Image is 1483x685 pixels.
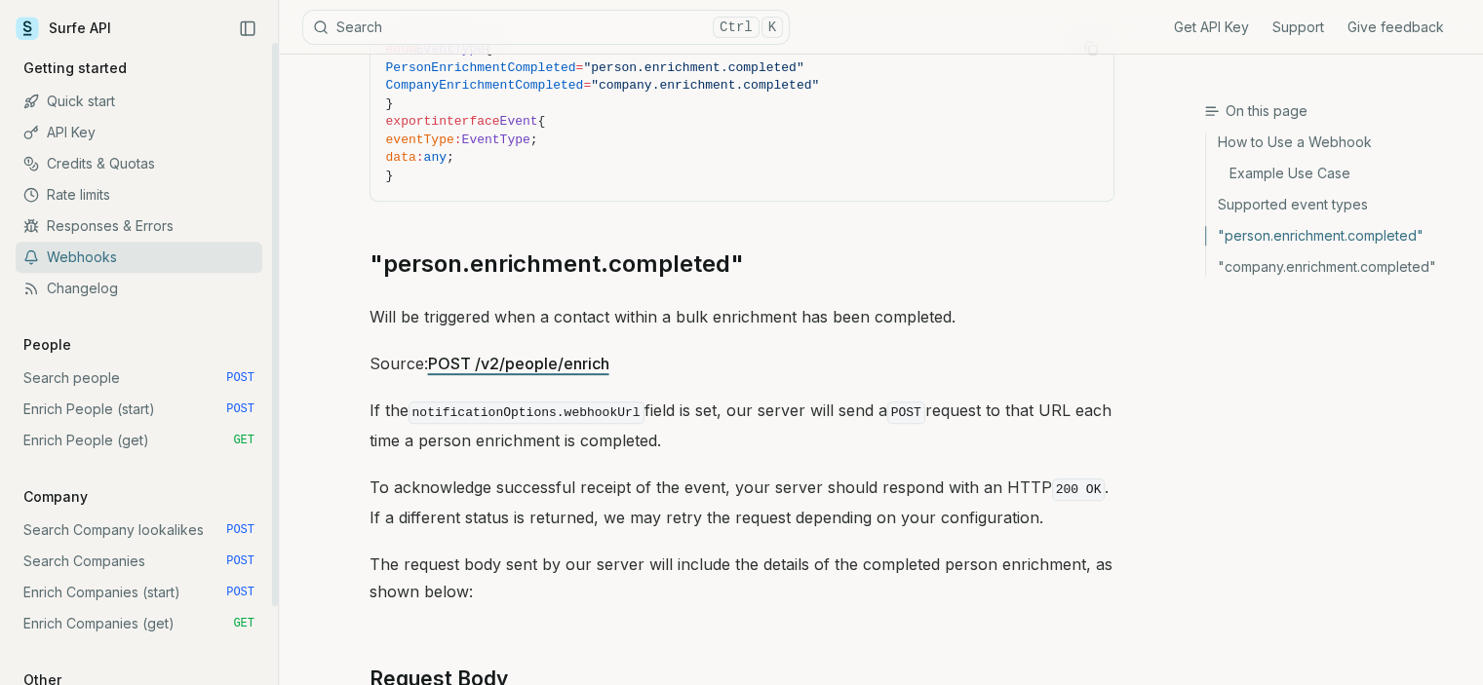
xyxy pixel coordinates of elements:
p: To acknowledge successful receipt of the event, your server should respond with an HTTP . If a di... [370,474,1114,531]
span: POST [226,553,254,569]
a: Rate limits [16,179,262,210]
a: "company.enrichment.completed" [1206,251,1467,277]
kbd: K [761,17,783,38]
span: GET [233,433,254,448]
span: = [583,78,591,93]
span: CompanyEnrichmentCompleted [386,78,584,93]
span: enum [386,42,416,57]
span: POST [226,401,254,417]
a: POST /v2/people/enrich [428,354,609,373]
a: Example Use Case [1206,158,1467,189]
kbd: Ctrl [713,17,760,38]
a: How to Use a Webhook [1206,133,1467,158]
a: Enrich People (get) GET [16,425,262,456]
code: 200 OK [1052,478,1106,501]
span: "person.enrichment.completed" [583,60,803,75]
span: = [576,60,584,75]
span: interface [431,114,499,129]
a: "person.enrichment.completed" [370,248,744,280]
a: Credits & Quotas [16,148,262,179]
a: Search Company lookalikes POST [16,514,262,546]
a: Enrich Companies (get) GET [16,608,262,639]
h3: On this page [1204,101,1467,121]
span: : [454,133,462,147]
a: Search people POST [16,362,262,394]
a: Supported event types [1206,189,1467,220]
span: POST [226,370,254,386]
a: Get API Key [1174,18,1249,37]
span: ; [447,150,454,165]
a: Changelog [16,273,262,304]
button: Collapse Sidebar [233,14,262,43]
span: } [386,169,394,183]
a: Support [1272,18,1324,37]
span: POST [226,585,254,600]
span: : [416,150,424,165]
a: Quick start [16,86,262,117]
p: People [16,335,79,355]
span: Event [500,114,538,129]
span: } [386,96,394,111]
a: Enrich Companies (start) POST [16,577,262,608]
a: Give feedback [1347,18,1444,37]
span: EventType [462,133,530,147]
a: Webhooks [16,242,262,273]
span: export [386,114,432,129]
p: Source: [370,350,1114,377]
span: eventType [386,133,454,147]
span: { [538,114,546,129]
p: If the field is set, our server will send a request to that URL each time a person enrichment is ... [370,397,1114,454]
span: data [386,150,416,165]
a: Surfe API [16,14,111,43]
a: Responses & Errors [16,210,262,242]
button: SearchCtrlK [302,10,790,45]
a: Search Companies POST [16,546,262,577]
code: POST [887,401,925,424]
p: Will be triggered when a contact within a bulk enrichment has been completed. [370,303,1114,330]
code: notificationOptions.webhookUrl [409,401,644,424]
span: GET [233,616,254,631]
span: EventType [416,42,485,57]
p: The request body sent by our server will include the details of the completed person enrichment, ... [370,551,1114,605]
span: POST [226,522,254,538]
p: Getting started [16,58,135,78]
a: API Key [16,117,262,148]
p: Company [16,487,96,507]
a: "person.enrichment.completed" [1206,220,1467,251]
span: "company.enrichment.completed" [591,78,819,93]
span: any [424,150,447,165]
a: Enrich People (start) POST [16,394,262,425]
span: PersonEnrichmentCompleted [386,60,576,75]
span: ; [530,133,538,147]
span: { [485,42,492,57]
